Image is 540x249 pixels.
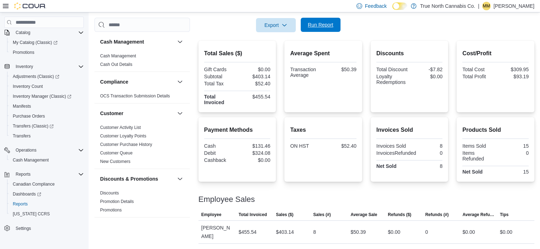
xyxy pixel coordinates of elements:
span: Inventory Count [10,82,84,91]
span: Promotion Details [100,199,134,204]
h3: Cash Management [100,38,144,45]
a: Customer Activity List [100,125,141,130]
h2: Total Sales ($) [204,49,271,58]
a: Customer Purchase History [100,142,152,147]
button: Customer [176,109,184,118]
span: Reports [10,200,84,208]
span: Refunds ($) [388,212,411,217]
span: Inventory [16,64,33,69]
span: New Customers [100,159,130,164]
span: Dashboards [10,190,84,198]
a: Promotions [100,208,122,213]
div: Subtotal [204,74,236,79]
a: Cash Out Details [100,62,132,67]
div: Transaction Average [290,67,322,78]
span: Adjustments (Classic) [10,72,84,81]
div: Total Discount [376,67,408,72]
a: Transfers [10,132,33,140]
a: Transfers (Classic) [10,122,56,130]
h2: Cost/Profit [462,49,529,58]
h2: Taxes [290,126,356,134]
div: InvoicesRefunded [376,150,416,156]
button: Reports [1,169,87,179]
button: Cash Management [100,38,174,45]
div: 0 [497,150,529,156]
span: Settings [13,224,84,233]
h3: Employee Sales [198,195,255,204]
span: Catalog [13,28,84,37]
button: Catalog [13,28,33,37]
span: Cash Management [13,157,49,163]
div: Discounts & Promotions [94,189,190,217]
div: Total Cost [462,67,494,72]
span: Purchase Orders [13,113,45,119]
span: Reports [16,171,31,177]
span: Customer Queue [100,150,132,156]
span: OCS Transaction Submission Details [100,93,170,99]
a: New Customers [100,159,130,164]
span: Sales ($) [276,212,293,217]
span: Canadian Compliance [13,181,55,187]
div: Cash Management [94,52,190,72]
div: Items Refunded [462,150,494,162]
span: Export [260,18,291,32]
span: Inventory Manager (Classic) [10,92,84,101]
a: Transfers (Classic) [7,121,87,131]
a: Promotions [10,48,37,57]
div: $455.54 [239,228,257,236]
span: Customer Activity List [100,125,141,130]
a: Reports [10,200,31,208]
span: Transfers (Classic) [10,122,84,130]
span: Run Report [308,21,333,28]
button: Cash Management [7,155,87,165]
div: $0.00 [500,228,512,236]
span: Customer Purchase History [100,142,152,147]
span: Refunds (#) [425,212,449,217]
button: Customer [100,110,174,117]
span: MM [483,2,490,10]
span: Cash Management [10,156,84,164]
a: Customer Queue [100,151,132,155]
img: Cova [14,2,46,10]
span: Operations [13,146,84,154]
h3: Compliance [100,78,128,85]
span: Manifests [13,103,31,109]
button: Operations [13,146,39,154]
a: Adjustments (Classic) [7,72,87,81]
span: Tips [500,212,508,217]
span: Transfers [13,133,31,139]
div: Marissa Milburn [482,2,491,10]
button: Inventory [1,62,87,72]
h2: Payment Methods [204,126,271,134]
span: Cash Management [100,53,136,59]
a: Cash Management [100,53,136,58]
div: Customer [94,123,190,169]
strong: Total Invoiced [204,94,224,105]
span: Dashboards [13,191,41,197]
div: $0.00 [239,67,270,72]
button: Cash Management [176,38,184,46]
a: Promotion Details [100,199,134,204]
div: $403.14 [276,228,294,236]
a: Inventory Manager (Classic) [7,91,87,101]
button: Transfers [7,131,87,141]
span: Promotions [13,50,34,55]
span: Sales (#) [313,212,331,217]
a: Discounts [100,191,119,196]
div: -$7.82 [411,67,442,72]
button: Promotions [7,47,87,57]
a: My Catalog (Classic) [10,38,60,47]
a: My Catalog (Classic) [7,38,87,47]
div: ON HST [290,143,322,149]
button: Discounts & Promotions [100,175,174,182]
div: $455.54 [239,94,270,100]
span: Transfers [10,132,84,140]
span: [US_STATE] CCRS [13,211,50,217]
span: Washington CCRS [10,210,84,218]
div: 0 [419,150,442,156]
strong: Net Sold [376,163,397,169]
span: Promotions [10,48,84,57]
span: Employee [201,212,222,217]
a: [US_STATE] CCRS [10,210,53,218]
button: Settings [1,223,87,233]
